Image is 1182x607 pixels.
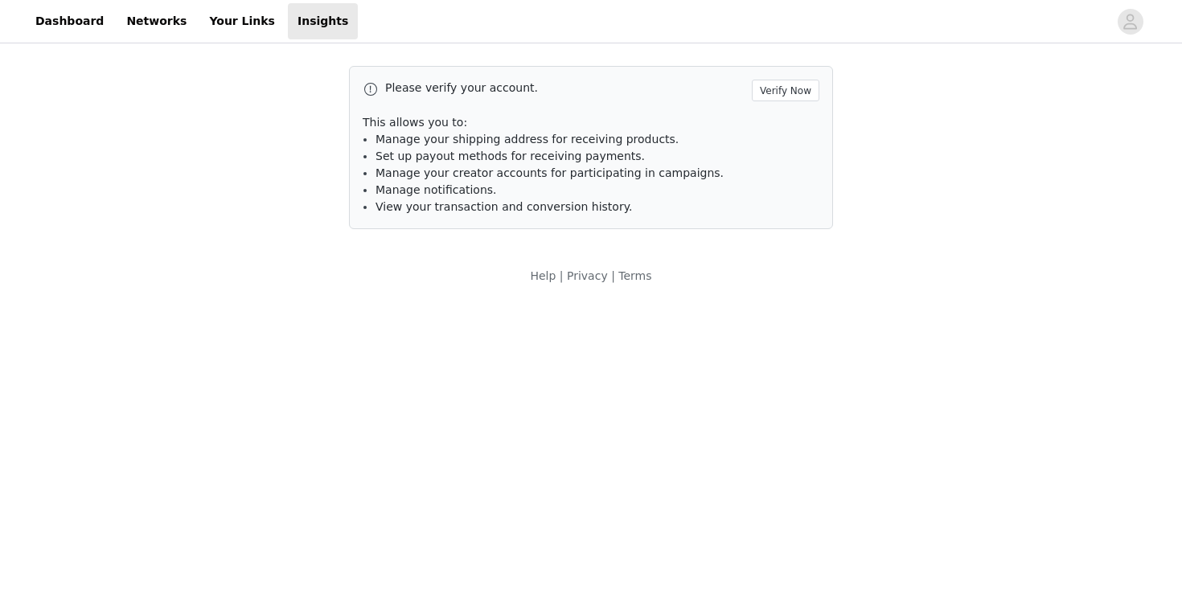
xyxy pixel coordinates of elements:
div: avatar [1122,9,1138,35]
p: This allows you to: [363,114,819,131]
button: Verify Now [752,80,819,101]
span: | [611,269,615,282]
a: Your Links [199,3,285,39]
a: Insights [288,3,358,39]
span: | [560,269,564,282]
span: View your transaction and conversion history. [376,200,632,213]
span: Manage your creator accounts for participating in campaigns. [376,166,724,179]
span: Manage notifications. [376,183,497,196]
a: Help [530,269,556,282]
a: Privacy [567,269,608,282]
a: Terms [618,269,651,282]
p: Please verify your account. [385,80,745,96]
a: Networks [117,3,196,39]
span: Set up payout methods for receiving payments. [376,150,645,162]
span: Manage your shipping address for receiving products. [376,133,679,146]
a: Dashboard [26,3,113,39]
